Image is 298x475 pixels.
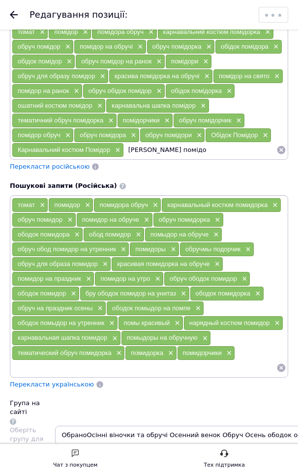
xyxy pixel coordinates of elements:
[272,72,280,81] span: ×
[198,102,206,110] span: ×
[89,231,131,238] span: обод помидор
[18,275,81,282] span: помидор на праздник
[10,43,146,105] p: Обруч на голову [PERSON_NAME] [PERSON_NAME] на обручі помідорка костюм помідорки [PERSON_NAME] на...
[211,131,258,139] span: Обідок Помідор
[150,201,158,209] span: ×
[10,43,146,94] p: Обруч на голову [PERSON_NAME] на обруче помидорка костюм помидорки [PERSON_NAME] на обруче ободок...
[112,304,190,312] span: ободок помыдор на помпе
[152,275,160,283] span: ×
[162,117,170,125] span: ×
[117,260,209,267] span: красивая помидорка на обруче
[123,117,160,124] span: помідорчики
[37,28,45,36] span: ×
[253,290,261,298] span: ×
[154,58,162,66] span: ×
[10,399,48,416] div: Група на сайті
[179,290,186,298] span: ×
[270,201,278,209] span: ×
[204,460,245,470] div: Тех підтримка
[224,349,232,357] span: ×
[80,43,133,50] span: помідор на обручі
[135,245,166,253] span: помидоры
[81,58,151,65] span: обруч помідор на ранок
[82,216,139,223] span: помидор на обруче
[234,117,241,125] span: ×
[18,28,35,35] span: томат
[154,87,162,95] span: ×
[221,43,268,50] span: обідок помідора
[212,216,220,224] span: ×
[196,290,250,297] span: ободок помидорка
[10,182,117,189] span: Пошукові запити (Російська)
[135,43,143,51] span: ×
[100,275,150,282] span: помидор на утро
[30,9,128,20] h1: Редагування позиції:
[179,117,231,124] span: обруч помідорчик
[170,275,237,282] span: обруч ободок помидор
[10,10,146,20] p: Обруч на голову [PERSON_NAME].
[133,231,141,239] span: ×
[18,319,104,327] span: ободок помыдор на утренник
[150,231,209,238] span: помыдор на обруче
[100,260,108,268] span: ×
[97,28,144,35] span: помідора обруч
[18,117,103,124] span: тематичний обруч помідорка
[201,58,209,66] span: ×
[172,319,180,327] span: ×
[260,131,268,140] span: ×
[18,260,98,267] span: обруч для образа помидор
[204,43,212,51] span: ×
[99,201,148,208] span: помидора обруч
[146,28,154,36] span: ×
[18,349,112,356] span: тематический обруч помидорка
[119,245,126,254] span: ×
[146,131,192,139] span: обруч помідори
[10,163,89,170] span: Перекласти російською
[54,28,78,35] span: помідор
[71,87,79,95] span: ×
[115,72,199,80] span: красива помідорка на обручі
[54,201,80,208] span: помидор
[124,319,170,327] span: помы красивый
[142,216,149,224] span: ×
[63,131,71,140] span: ×
[95,102,103,110] span: ×
[98,72,106,81] span: ×
[152,43,202,50] span: обруч помідорка
[166,349,174,357] span: ×
[68,290,76,298] span: ×
[200,334,208,343] span: ×
[272,319,280,327] span: ×
[89,87,151,94] span: обруч обідок помідор
[263,28,270,36] span: ×
[168,245,176,254] span: ×
[202,72,209,81] span: ×
[10,27,146,37] p: Размер подходит от 4-5 лет и взрослых.
[167,201,268,208] span: карнавальный костюм помидорка
[219,72,269,80] span: помідор на свято
[18,102,92,109] span: ошатний костюм помідор
[18,43,60,50] span: обруч помідор
[110,334,118,343] span: ×
[81,28,89,36] span: ×
[185,245,240,253] span: обручмы подорчик
[18,334,107,341] span: карнавальная шапка помидор
[18,216,62,223] span: обруч помидор
[10,381,94,388] span: Перекласти українською
[37,201,45,209] span: ×
[128,131,136,140] span: ×
[183,349,222,356] span: помидорчики
[64,58,72,66] span: ×
[65,216,73,224] span: ×
[10,111,146,131] p: Обруч помідор обідок помідор вінчик на свято осені. Помідори костюм
[107,319,115,327] span: ×
[243,245,251,254] span: ×
[127,334,198,341] span: помыдоры на обручную
[239,275,247,283] span: ×
[106,117,114,125] span: ×
[114,349,122,357] span: ×
[271,43,279,51] span: ×
[80,131,126,139] span: обруч помідора
[212,260,220,268] span: ×
[53,460,97,470] div: Чат з покупцем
